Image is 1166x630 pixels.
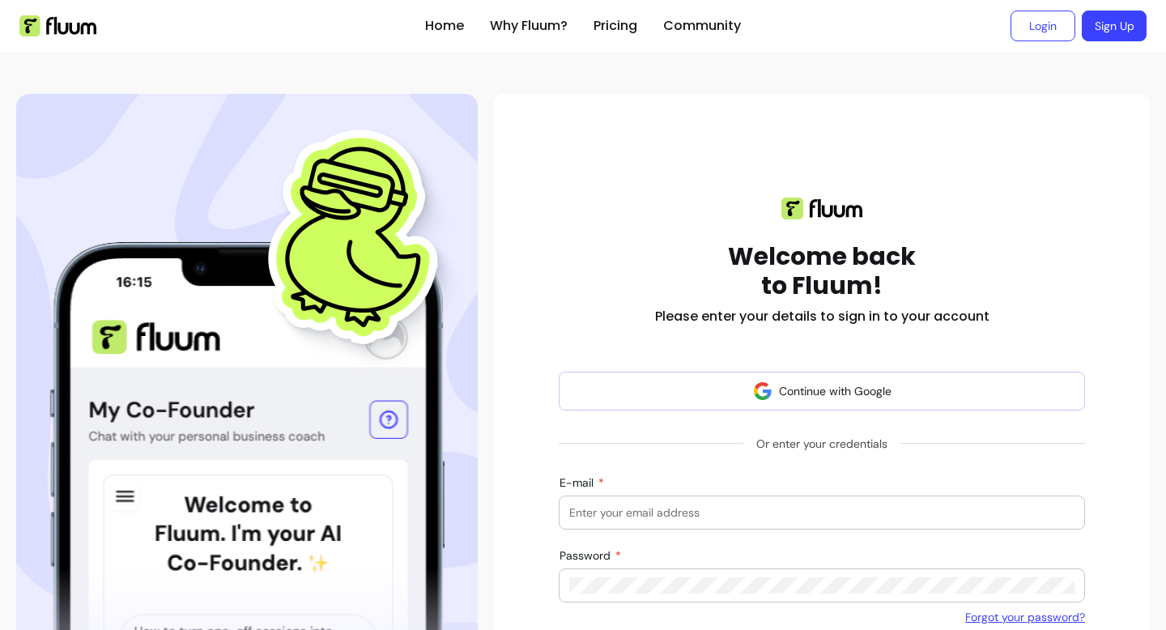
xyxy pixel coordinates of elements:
a: Login [1011,11,1075,41]
a: Sign Up [1082,11,1147,41]
button: Continue with Google [559,372,1085,411]
a: Community [663,16,741,36]
img: Fluum Logo [19,15,96,36]
span: Password [560,548,614,563]
img: Fluum logo [781,198,862,219]
h1: Welcome back to Fluum! [728,242,916,300]
h2: Please enter your details to sign in to your account [655,307,989,326]
a: Pricing [594,16,637,36]
img: avatar [753,381,772,401]
a: Why Fluum? [490,16,568,36]
input: E-mail [569,504,1075,521]
a: Forgot your password? [965,609,1085,625]
span: Or enter your credentials [743,429,900,458]
a: Home [425,16,464,36]
input: Password [569,577,1075,594]
span: E-mail [560,475,597,490]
